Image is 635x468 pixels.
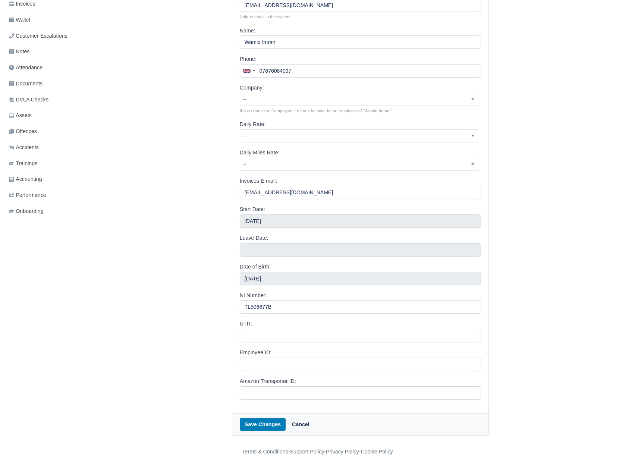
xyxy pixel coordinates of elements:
span: Attendance [9,63,43,72]
input: Point of contact [240,64,481,78]
a: Offences [6,124,89,139]
label: Date of Birth: [240,263,271,271]
label: Phone: [240,55,257,63]
a: Onboarding [6,204,89,219]
label: Company: [240,84,264,92]
label: Leave Date: [240,234,268,242]
a: Terms & Conditions [242,449,288,455]
small: Unique email in the system. [240,13,481,20]
a: Customer Escalations [6,29,89,43]
iframe: Chat Widget [501,381,635,468]
a: Privacy Policy [326,449,359,455]
div: - - - [105,447,530,456]
span: Accidents [9,143,39,152]
a: Cookie Policy [361,449,393,455]
a: Attendance [6,60,89,75]
span: -- [240,93,480,106]
span: Onboarding [9,207,44,216]
span: Assets [9,111,32,120]
span: -- [240,129,480,142]
a: Documents [6,76,89,91]
label: Employee ID: [240,348,271,357]
a: Accounting [6,172,89,186]
a: Performance [6,188,89,202]
a: Trainings [6,156,89,171]
span: -- [240,95,479,104]
a: Assets [6,108,89,123]
label: Daily Rate: [240,120,266,129]
label: Name: [240,26,255,35]
button: Save Changes [240,418,286,431]
a: DVLA Checks [6,92,89,107]
label: Invoices E-mail: [240,177,277,185]
a: Notes [6,44,89,59]
a: Cancel [287,418,314,431]
label: UTR: [240,320,252,328]
span: Offences [9,127,37,136]
span: Notes [9,47,29,56]
label: NI Number: [240,291,267,300]
span: Performance [9,191,46,200]
span: Customer Escalations [9,32,67,40]
label: Start Date: [240,205,265,214]
span: -- [240,158,480,171]
label: Amazon Transporter ID: [240,377,296,386]
a: Support Policy [290,449,324,455]
a: Accidents [6,140,89,155]
small: If you choose self-employed it means he wont be an employee of "Wamiq Imran" [240,107,481,114]
span: -- [240,160,479,169]
span: DVLA Checks [9,95,48,104]
span: Documents [9,79,43,88]
div: United Kingdom: +44 [240,65,257,77]
span: Trainings [9,159,37,168]
a: Wallet [6,13,89,27]
span: Wallet [9,16,30,24]
label: Daily Miles Rate: [240,148,280,157]
span: Accounting [9,175,42,183]
span: -- [240,131,479,141]
input: Email will be used to receive invoices. [240,186,481,199]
